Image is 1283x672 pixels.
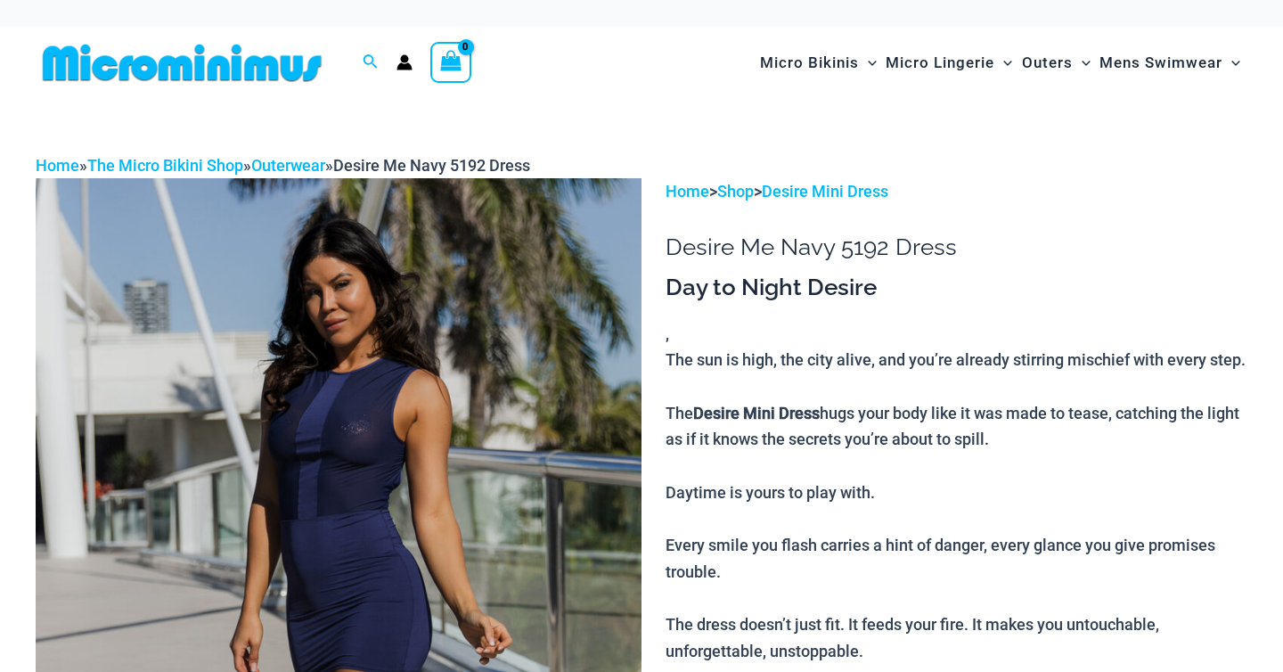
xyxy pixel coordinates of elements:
span: Menu Toggle [1222,40,1240,86]
span: Micro Bikinis [760,40,859,86]
span: Menu Toggle [994,40,1012,86]
a: OutersMenu ToggleMenu Toggle [1017,36,1095,90]
img: MM SHOP LOGO FLAT [36,43,329,83]
a: View Shopping Cart, empty [430,42,471,83]
a: Home [36,156,79,175]
a: Desire Mini Dress [762,182,888,201]
span: Mens Swimwear [1099,40,1222,86]
a: Micro LingerieMenu ToggleMenu Toggle [881,36,1017,90]
span: Menu Toggle [1073,40,1091,86]
a: Account icon link [396,54,413,70]
b: Desire Mini Dress [693,404,820,422]
a: The Micro Bikini Shop [87,156,243,175]
p: > > [666,178,1247,205]
span: Micro Lingerie [886,40,994,86]
span: » » » [36,156,530,175]
h3: Day to Night Desire [666,273,1247,303]
span: Outers [1022,40,1073,86]
span: Desire Me Navy 5192 Dress [333,156,530,175]
a: Outerwear [251,156,325,175]
a: Search icon link [363,52,379,74]
h1: Desire Me Navy 5192 Dress [666,234,1247,261]
nav: Site Navigation [753,33,1247,93]
a: Micro BikinisMenu ToggleMenu Toggle [756,36,881,90]
a: Shop [717,182,754,201]
a: Home [666,182,709,201]
a: Mens SwimwearMenu ToggleMenu Toggle [1095,36,1245,90]
span: Menu Toggle [859,40,877,86]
